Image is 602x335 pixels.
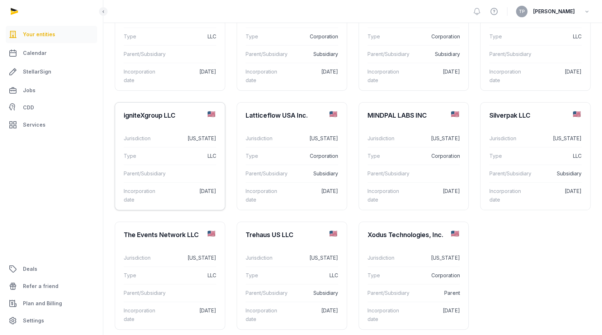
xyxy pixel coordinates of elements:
[164,254,216,262] dd: [US_STATE]
[368,32,402,41] dt: Type
[246,231,293,239] div: Trehaus US LLC
[6,100,97,115] a: CDD
[246,67,280,85] dt: Incorporation date
[489,134,524,143] dt: Jurisdiction
[115,103,225,214] a: igniteXgroup LLCJurisdiction[US_STATE]TypeLLCParent/SubsidiaryIncorporation date[DATE]
[124,111,175,120] div: igniteXgroup LLC
[408,254,460,262] dd: [US_STATE]
[23,49,47,57] span: Calendar
[408,306,460,324] dd: [DATE]
[23,282,58,291] span: Refer a friend
[408,187,460,204] dd: [DATE]
[246,169,283,178] dt: Parent/Subsidiary
[124,306,158,324] dt: Incorporation date
[368,134,402,143] dt: Jurisdiction
[246,32,280,41] dt: Type
[246,306,280,324] dt: Incorporation date
[530,67,582,85] dd: [DATE]
[286,271,338,280] dd: LLC
[368,231,444,239] div: Xodus Technologies, Inc.
[246,134,280,143] dt: Jurisdiction
[164,271,216,280] dd: LLC
[368,67,402,85] dt: Incorporation date
[208,231,215,236] img: us.png
[237,103,347,214] a: Latticeflow USA Inc.Jurisdiction[US_STATE]TypeCorporationParent/SubsidiarySubsidiaryIncorporation...
[246,271,280,280] dt: Type
[164,32,216,41] dd: LLC
[368,187,402,204] dt: Incorporation date
[532,169,582,178] dd: Subsidiary
[23,316,44,325] span: Settings
[530,152,582,160] dd: LLC
[288,289,338,297] dd: Subsidiary
[124,50,161,58] dt: Parent/Subsidiary
[6,63,97,80] a: StellarSign
[124,289,161,297] dt: Parent/Subsidiary
[6,278,97,295] a: Refer a friend
[23,121,46,129] span: Services
[124,32,158,41] dt: Type
[115,222,225,334] a: The Events Network LLCJurisdiction[US_STATE]TypeLLCParent/SubsidiaryIncorporation date[DATE]
[410,50,460,58] dd: Subsidiary
[286,306,338,324] dd: [DATE]
[124,134,158,143] dt: Jurisdiction
[368,169,404,178] dt: Parent/Subsidiary
[6,44,97,62] a: Calendar
[164,187,216,204] dd: [DATE]
[23,299,62,308] span: Plan and Billing
[330,111,337,117] img: us.png
[330,231,337,236] img: us.png
[286,32,338,41] dd: Corporation
[6,116,97,133] a: Services
[533,7,575,16] span: [PERSON_NAME]
[6,260,97,278] a: Deals
[410,289,460,297] dd: Parent
[489,32,524,41] dt: Type
[286,254,338,262] dd: [US_STATE]
[237,222,347,334] a: Trehaus US LLCJurisdiction[US_STATE]TypeLLCParent/SubsidiarySubsidiaryIncorporation date[DATE]
[124,231,199,239] div: The Events Network LLC
[480,103,590,214] a: Silverpak LLCJurisdiction[US_STATE]TypeLLCParent/SubsidiarySubsidiaryIncorporation date[DATE]
[6,26,97,43] a: Your entities
[6,295,97,312] a: Plan and Billing
[6,82,97,99] a: Jobs
[516,6,527,17] button: TP
[246,50,283,58] dt: Parent/Subsidiary
[164,134,216,143] dd: [US_STATE]
[286,67,338,85] dd: [DATE]
[246,289,283,297] dt: Parent/Subsidiary
[489,152,524,160] dt: Type
[286,187,338,204] dd: [DATE]
[246,152,280,160] dt: Type
[124,169,161,178] dt: Parent/Subsidiary
[489,50,526,58] dt: Parent/Subsidiary
[368,152,402,160] dt: Type
[359,103,469,214] a: MINDPAL LABS INCJurisdiction[US_STATE]TypeCorporationParent/SubsidiaryIncorporation date[DATE]
[124,152,158,160] dt: Type
[530,32,582,41] dd: LLC
[23,86,35,95] span: Jobs
[288,50,338,58] dd: Subsidiary
[368,50,404,58] dt: Parent/Subsidiary
[164,67,216,85] dd: [DATE]
[246,187,280,204] dt: Incorporation date
[23,30,55,39] span: Your entities
[288,169,338,178] dd: Subsidiary
[473,252,602,335] iframe: Chat Widget
[451,111,459,117] img: us.png
[451,231,459,236] img: us.png
[246,254,280,262] dt: Jurisdiction
[124,187,158,204] dt: Incorporation date
[368,289,404,297] dt: Parent/Subsidiary
[124,271,158,280] dt: Type
[489,111,530,120] div: Silverpak LLC
[573,111,580,117] img: us.png
[368,111,427,120] div: MINDPAL LABS INC
[408,271,460,280] dd: Corporation
[164,152,216,160] dd: LLC
[368,254,402,262] dt: Jurisdiction
[530,134,582,143] dd: [US_STATE]
[124,254,158,262] dt: Jurisdiction
[6,312,97,329] a: Settings
[286,152,338,160] dd: Corporation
